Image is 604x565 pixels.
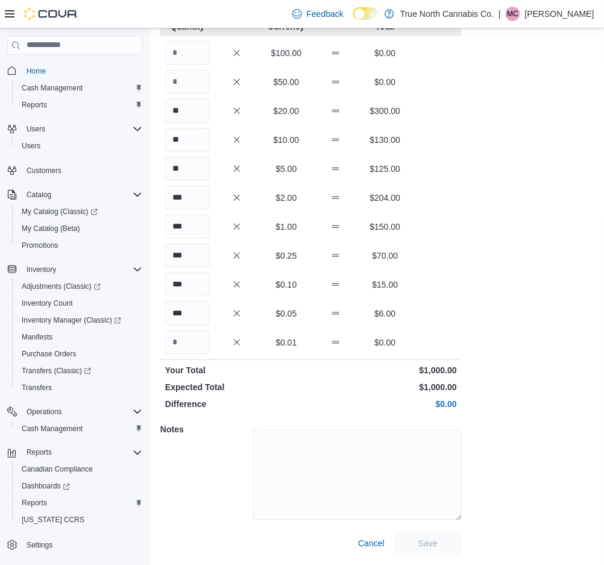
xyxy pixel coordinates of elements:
[12,329,147,346] button: Manifests
[2,536,147,554] button: Settings
[22,332,52,342] span: Manifests
[17,221,85,236] a: My Catalog (Beta)
[27,265,56,274] span: Inventory
[363,308,407,320] p: $6.00
[264,163,309,175] p: $5.00
[2,62,147,80] button: Home
[17,296,78,311] a: Inventory Count
[22,63,142,78] span: Home
[506,7,520,21] div: Matthew Cross
[17,347,81,361] a: Purchase Orders
[22,424,83,434] span: Cash Management
[22,349,77,359] span: Purchase Orders
[22,482,70,491] span: Dashboards
[17,204,102,219] a: My Catalog (Classic)
[17,462,98,477] a: Canadian Compliance
[27,407,62,417] span: Operations
[17,204,142,219] span: My Catalog (Classic)
[358,538,385,550] span: Cancel
[22,163,142,178] span: Customers
[165,273,210,297] input: Quantity
[17,496,52,511] a: Reports
[499,7,501,21] p: |
[22,499,47,508] span: Reports
[165,330,210,355] input: Quantity
[12,137,147,154] button: Users
[363,134,407,146] p: $130.00
[22,241,58,250] span: Promotions
[12,312,147,329] a: Inventory Manager (Classic)
[12,495,147,512] button: Reports
[22,446,57,460] button: Reports
[17,330,142,344] span: Manifests
[264,279,309,291] p: $0.10
[313,399,457,411] p: $0.00
[165,128,210,152] input: Quantity
[22,141,40,151] span: Users
[165,244,210,268] input: Quantity
[363,47,407,59] p: $0.00
[12,278,147,295] a: Adjustments (Classic)
[165,186,210,210] input: Quantity
[17,296,142,311] span: Inventory Count
[264,105,309,117] p: $20.00
[12,295,147,312] button: Inventory Count
[17,364,142,378] span: Transfers (Classic)
[17,313,142,327] span: Inventory Manager (Classic)
[264,336,309,349] p: $0.01
[12,478,147,495] a: Dashboards
[27,541,52,551] span: Settings
[12,346,147,362] button: Purchase Orders
[22,83,83,93] span: Cash Management
[363,105,407,117] p: $300.00
[22,465,93,475] span: Canadian Compliance
[165,157,210,181] input: Quantity
[17,496,142,511] span: Reports
[12,379,147,396] button: Transfers
[2,162,147,179] button: Customers
[17,380,57,395] a: Transfers
[165,301,210,326] input: Quantity
[22,207,98,216] span: My Catalog (Classic)
[2,444,147,461] button: Reports
[22,188,142,202] span: Catalog
[22,224,80,233] span: My Catalog (Beta)
[7,57,142,560] nav: Complex example
[17,221,142,236] span: My Catalog (Beta)
[22,282,101,291] span: Adjustments (Classic)
[27,448,52,458] span: Reports
[17,347,142,361] span: Purchase Orders
[22,262,61,277] button: Inventory
[24,8,78,20] img: Cova
[22,405,67,419] button: Operations
[17,462,142,477] span: Canadian Compliance
[12,220,147,237] button: My Catalog (Beta)
[22,366,91,376] span: Transfers (Classic)
[22,122,50,136] button: Users
[17,139,142,153] span: Users
[17,238,142,253] span: Promotions
[22,64,51,78] a: Home
[27,124,45,134] span: Users
[17,380,142,395] span: Transfers
[353,7,379,20] input: Dark Mode
[363,76,407,88] p: $0.00
[165,365,309,377] p: Your Total
[12,237,147,254] button: Promotions
[22,538,57,553] a: Settings
[17,139,45,153] a: Users
[307,8,344,20] span: Feedback
[264,221,309,233] p: $1.00
[17,479,142,494] span: Dashboards
[363,163,407,175] p: $125.00
[363,279,407,291] p: $15.00
[27,166,61,175] span: Customers
[17,421,87,436] a: Cash Management
[313,382,457,394] p: $1,000.00
[363,250,407,262] p: $70.00
[17,279,105,294] a: Adjustments (Classic)
[12,461,147,478] button: Canadian Compliance
[2,121,147,137] button: Users
[17,421,142,436] span: Cash Management
[22,262,142,277] span: Inventory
